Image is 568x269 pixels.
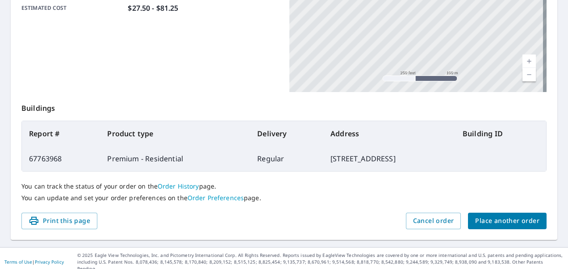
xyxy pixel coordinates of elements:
th: Delivery [250,121,323,146]
td: Premium - Residential [100,146,250,171]
span: Cancel order [413,215,454,227]
button: Print this page [21,213,97,229]
p: You can update and set your order preferences on the page. [21,194,547,202]
a: Terms of Use [4,259,32,265]
th: Report # [22,121,100,146]
th: Address [323,121,455,146]
td: Regular [250,146,323,171]
p: Estimated cost [21,3,124,13]
a: Order History [158,182,199,190]
p: You can track the status of your order on the page. [21,182,547,190]
td: [STREET_ADDRESS] [323,146,455,171]
span: Place another order [475,215,539,227]
td: 67763968 [22,146,100,171]
button: Place another order [468,213,547,229]
button: Cancel order [406,213,461,229]
th: Building ID [455,121,546,146]
a: Current Level 17, Zoom In [522,55,536,68]
a: Current Level 17, Zoom Out [522,68,536,81]
a: Privacy Policy [35,259,64,265]
th: Product type [100,121,250,146]
p: | [4,259,64,265]
span: Print this page [29,215,90,227]
p: Buildings [21,92,547,121]
p: $27.50 - $81.25 [128,3,178,13]
a: Order Preferences [188,193,244,202]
